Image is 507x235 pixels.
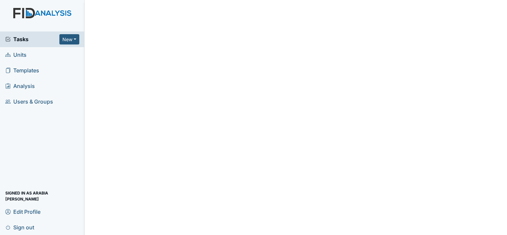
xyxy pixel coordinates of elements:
span: Units [5,50,27,60]
span: Users & Groups [5,97,53,107]
span: Templates [5,65,39,76]
span: Edit Profile [5,206,40,217]
span: Signed in as Arabia [PERSON_NAME] [5,191,79,201]
button: New [59,34,79,44]
span: Sign out [5,222,34,232]
span: Analysis [5,81,35,91]
a: Tasks [5,35,59,43]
